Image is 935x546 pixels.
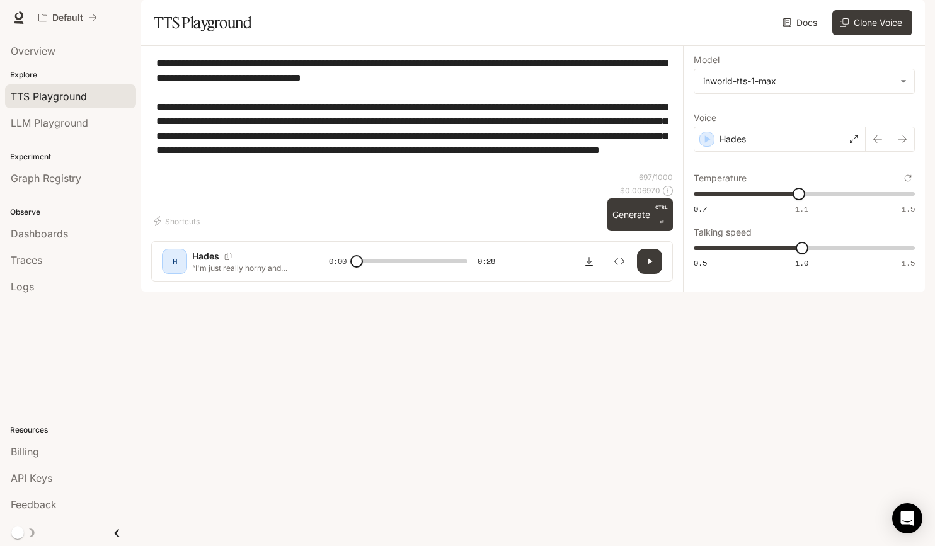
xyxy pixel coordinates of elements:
button: GenerateCTRL +⏎ [607,198,673,231]
button: Reset to default [901,171,915,185]
button: Inspect [607,249,632,274]
span: 0:00 [329,255,347,268]
button: Download audio [576,249,602,274]
button: All workspaces [33,5,103,30]
span: 1.0 [795,258,808,268]
button: Clone Voice [832,10,912,35]
div: inworld-tts-1-max [694,69,914,93]
h1: TTS Playground [154,10,251,35]
p: Talking speed [694,228,752,237]
p: “I'm just really horny and wanted to try it with someone I can trust”, he offered. Showing me a p... [192,263,299,273]
span: 1.1 [795,203,808,214]
span: 0:28 [478,255,495,268]
p: ⏎ [655,203,668,226]
button: Shortcuts [151,211,205,231]
p: Default [52,13,83,23]
p: Model [694,55,720,64]
div: Open Intercom Messenger [892,503,922,533]
a: Docs [780,10,822,35]
p: Temperature [694,174,747,183]
p: Hades [192,250,219,263]
p: Voice [694,113,716,122]
span: 0.7 [694,203,707,214]
button: Copy Voice ID [219,253,237,260]
span: 1.5 [902,258,915,268]
span: 1.5 [902,203,915,214]
p: Hades [720,133,746,145]
span: 0.5 [694,258,707,268]
div: inworld-tts-1-max [703,75,894,88]
div: H [164,251,185,271]
p: CTRL + [655,203,668,219]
